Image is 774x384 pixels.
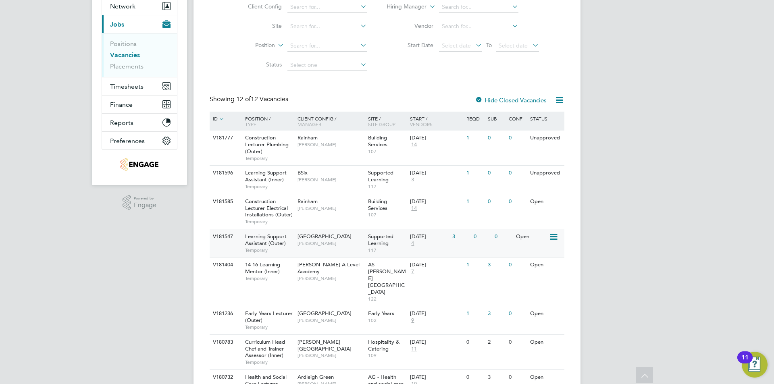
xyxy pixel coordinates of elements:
div: [DATE] [410,198,462,205]
div: Conf [507,112,528,125]
span: Vendors [410,121,433,127]
div: 0 [507,131,528,145]
div: 1 [464,131,485,145]
label: Site [235,22,282,29]
button: Reports [102,114,177,131]
button: Timesheets [102,77,177,95]
img: jambo-logo-retina.png [121,158,158,171]
span: [PERSON_NAME] A Level Academy [298,261,360,275]
input: Select one [287,60,367,71]
span: 14 [410,141,418,148]
div: 0 [507,166,528,181]
div: Open [528,194,563,209]
div: V181585 [211,194,239,209]
span: Supported Learning [368,233,393,247]
span: Ardleigh Green [298,374,334,380]
div: Position / [239,112,295,131]
span: 7 [410,268,415,275]
div: 0 [464,335,485,350]
input: Search for... [287,2,367,13]
a: Positions [110,40,137,48]
span: BSix [298,169,308,176]
div: Sub [486,112,507,125]
div: Open [528,335,563,350]
span: 11 [410,346,418,353]
label: Start Date [387,42,433,49]
span: Hospitality & Catering [368,338,399,352]
button: Jobs [102,15,177,33]
a: Vacancies [110,51,140,59]
div: Status [528,112,563,125]
div: 0 [486,166,507,181]
div: 1 [464,166,485,181]
div: Client Config / [295,112,366,131]
span: [GEOGRAPHIC_DATA] [298,233,352,240]
span: Supported Learning [368,169,393,183]
span: 14-16 Learning Mentor (Inner) [245,261,280,275]
span: Network [110,2,135,10]
div: 0 [486,131,507,145]
span: 117 [368,247,406,253]
button: Preferences [102,132,177,149]
span: Powered by [134,195,156,202]
div: 3 [450,229,471,244]
label: Position [229,42,275,50]
span: Learning Support Assistant (Inner) [245,169,287,183]
span: 109 [368,352,406,359]
div: V181777 [211,131,239,145]
span: 12 Vacancies [236,95,288,103]
div: 0 [507,194,528,209]
span: Reports [110,119,133,127]
div: 1 [464,257,485,272]
span: Temporary [245,359,293,365]
span: 117 [368,183,406,190]
label: Status [235,61,282,68]
span: Early Years [368,310,394,317]
span: 4 [410,240,415,247]
span: Building Services [368,198,387,212]
div: [DATE] [410,262,462,268]
div: [DATE] [410,374,462,381]
button: Finance [102,95,177,113]
div: [DATE] [410,135,462,141]
div: V181236 [211,306,239,321]
input: Search for... [287,21,367,32]
span: 3 [410,176,415,183]
span: 122 [368,296,406,302]
span: Manager [298,121,321,127]
span: Rainham [298,198,318,205]
div: Site / [366,112,408,131]
span: Engage [134,202,156,209]
span: Curriculum Head Chef and Trainer Assessor (Inner) [245,338,285,359]
span: Construction Lecturer Electrical Installations (Outer) [245,198,293,218]
span: 102 [368,317,406,324]
div: Jobs [102,33,177,77]
div: Unapproved [528,166,563,181]
div: V181547 [211,229,239,244]
div: 1 [464,194,485,209]
div: V180783 [211,335,239,350]
span: 9 [410,317,415,324]
input: Search for... [439,2,518,13]
span: [PERSON_NAME] [298,317,364,324]
div: Open [528,306,563,321]
span: Select date [442,42,471,49]
div: Reqd [464,112,485,125]
span: Learning Support Assistant (Outer) [245,233,287,247]
span: Jobs [110,21,124,28]
span: Temporary [245,247,293,253]
span: 14 [410,205,418,212]
span: [GEOGRAPHIC_DATA] [298,310,352,317]
div: Open [528,257,563,272]
span: Early Years Lecturer (Outer) [245,310,293,324]
label: Hide Closed Vacancies [475,96,547,104]
div: Unapproved [528,131,563,145]
div: Showing [210,95,290,104]
a: Placements [110,62,144,70]
span: Select date [499,42,528,49]
span: 12 of [236,95,251,103]
div: V181596 [211,166,239,181]
span: To [484,40,494,50]
span: Temporary [245,324,293,330]
div: 1 [464,306,485,321]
